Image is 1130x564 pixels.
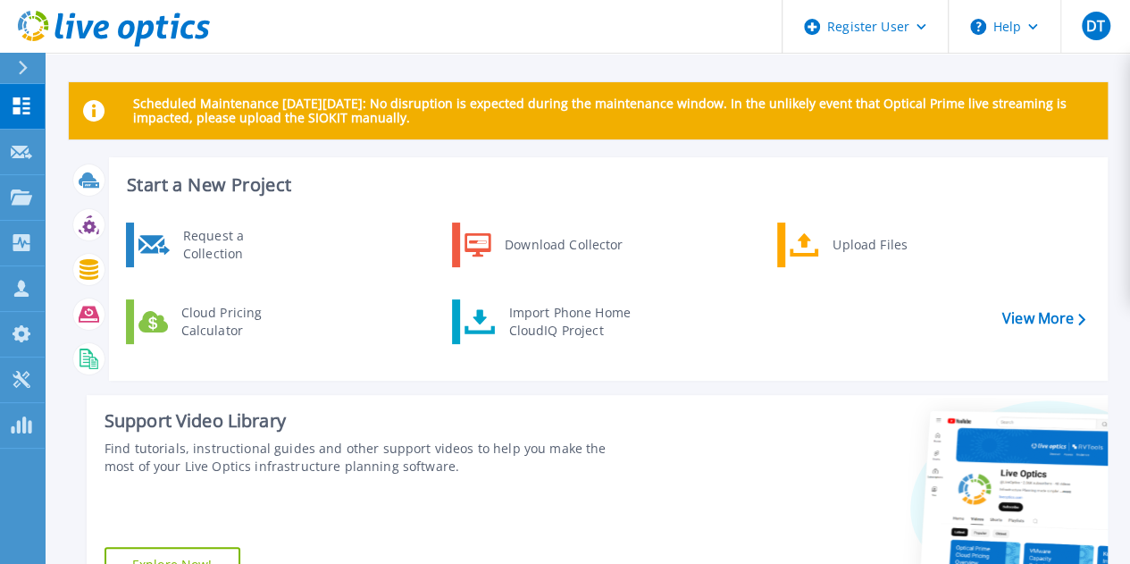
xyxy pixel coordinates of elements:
p: Scheduled Maintenance [DATE][DATE]: No disruption is expected during the maintenance window. In t... [133,97,1093,125]
div: Cloud Pricing Calculator [172,304,305,340]
a: Upload Files [777,223,960,267]
a: Request a Collection [126,223,309,267]
span: DT [1086,19,1105,33]
div: Find tutorials, instructional guides and other support videos to help you make the most of your L... [105,440,635,476]
h3: Start a New Project [127,175,1084,195]
a: Download Collector [452,223,635,267]
a: View More [1002,310,1085,327]
div: Request a Collection [174,227,305,263]
div: Import Phone Home CloudIQ Project [499,304,639,340]
a: Cloud Pricing Calculator [126,299,309,344]
div: Support Video Library [105,409,635,433]
div: Download Collector [496,227,631,263]
div: Upload Files [824,227,956,263]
